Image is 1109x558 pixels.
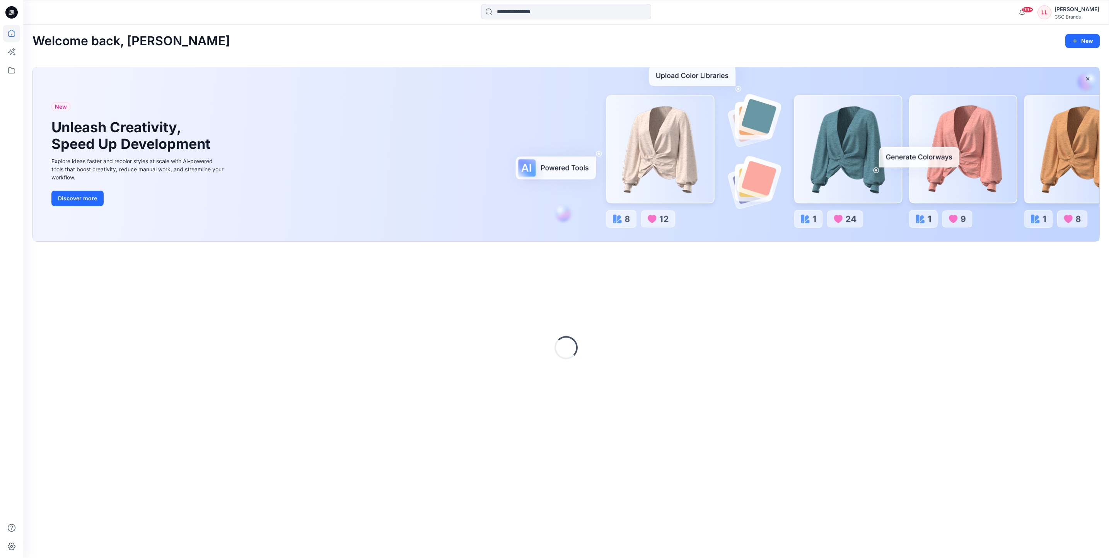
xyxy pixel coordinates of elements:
[32,34,230,48] h2: Welcome back, [PERSON_NAME]
[1037,5,1051,19] div: LL
[55,102,67,111] span: New
[51,191,104,206] button: Discover more
[51,119,214,152] h1: Unleash Creativity, Speed Up Development
[1065,34,1100,48] button: New
[51,191,225,206] a: Discover more
[51,157,225,181] div: Explore ideas faster and recolor styles at scale with AI-powered tools that boost creativity, red...
[1022,7,1033,13] span: 99+
[1054,14,1099,20] div: CSC Brands
[1054,5,1099,14] div: [PERSON_NAME]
